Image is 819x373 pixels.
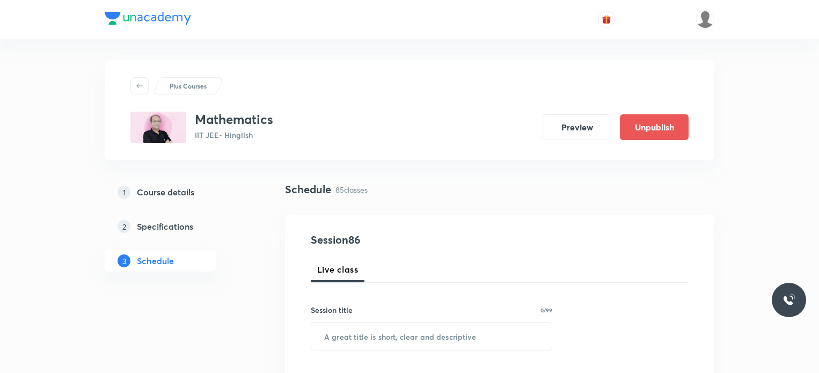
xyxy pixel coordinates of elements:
[105,12,191,25] img: Company Logo
[137,186,194,199] h5: Course details
[317,263,358,276] span: Live class
[311,304,353,316] h6: Session title
[540,308,552,313] p: 0/99
[311,323,552,350] input: A great title is short, clear and descriptive
[783,294,795,306] img: ttu
[598,11,615,28] button: avatar
[311,232,507,248] h4: Session 86
[195,112,273,127] h3: Mathematics
[118,220,130,233] p: 2
[195,129,273,141] p: IIT JEE • Hinglish
[137,220,193,233] h5: Specifications
[118,254,130,267] p: 3
[696,10,714,28] img: Dhirendra singh
[105,216,251,237] a: 2Specifications
[335,184,368,195] p: 85 classes
[130,112,186,143] img: E8C8FBC5-9563-40C6-9F36-66C01968D469_plus.png
[105,181,251,203] a: 1Course details
[285,181,331,198] h4: Schedule
[602,14,611,24] img: avatar
[137,254,174,267] h5: Schedule
[620,114,689,140] button: Unpublish
[118,186,130,199] p: 1
[170,81,207,91] p: Plus Courses
[543,114,611,140] button: Preview
[105,12,191,27] a: Company Logo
